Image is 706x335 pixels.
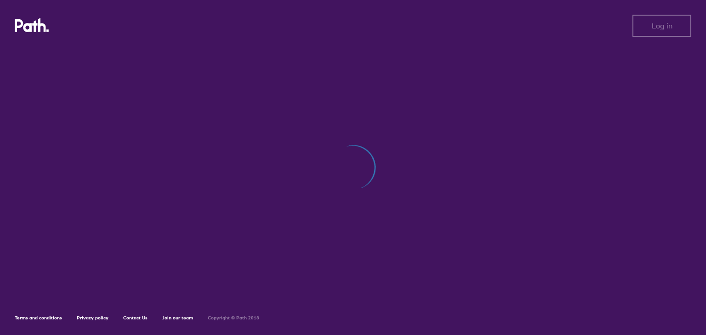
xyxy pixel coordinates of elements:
a: Terms and conditions [15,315,62,321]
a: Privacy policy [77,315,108,321]
span: Log in [652,22,672,30]
button: Log in [632,15,691,37]
h6: Copyright © Path 2018 [208,315,259,321]
a: Contact Us [123,315,148,321]
a: Join our team [162,315,193,321]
